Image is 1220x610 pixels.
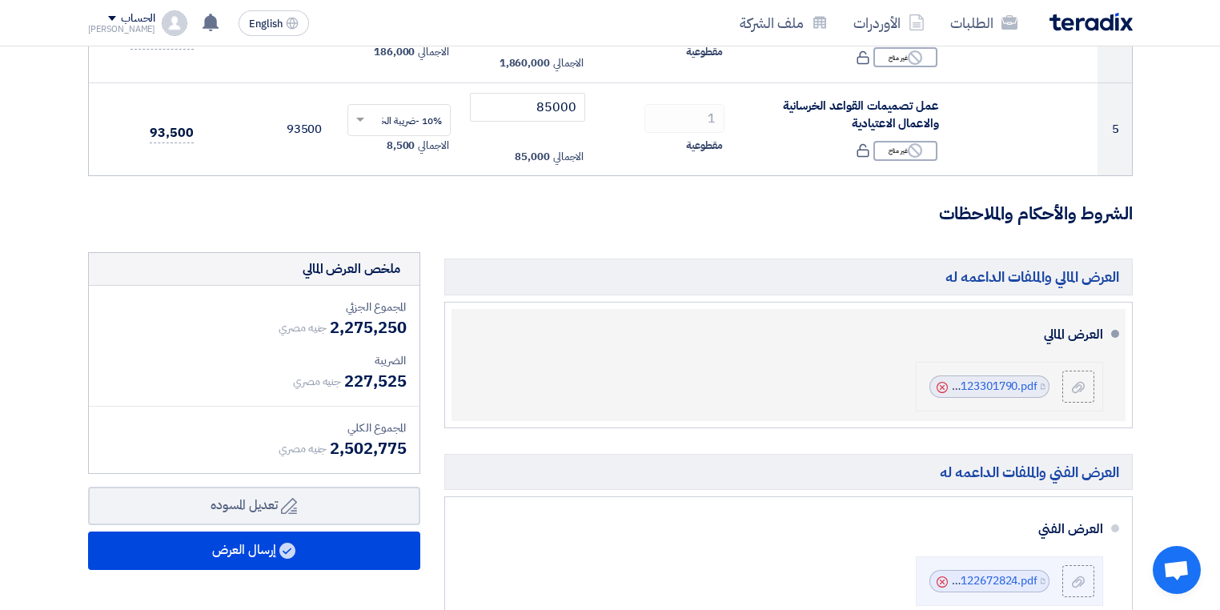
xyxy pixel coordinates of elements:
img: profile_test.png [162,10,187,36]
span: 186,000 [374,44,415,60]
span: الاجمالي [553,55,584,71]
span: الاجمالي [418,44,448,60]
span: 85,000 [515,149,549,165]
td: 5 [1098,82,1132,175]
div: غير متاح [873,141,937,161]
div: المجموع الجزئي [102,299,407,315]
span: جنيه مصري [293,373,341,390]
h3: الشروط والأحكام والملاحظات [88,202,1133,227]
h5: العرض المالي والملفات الداعمه له [444,259,1133,295]
div: [PERSON_NAME] [88,25,156,34]
div: الضريبة [102,352,407,369]
span: الاجمالي [418,138,448,154]
ng-select: VAT [347,104,451,136]
td: 93500 [207,82,335,175]
span: 2,275,250 [330,315,406,339]
span: عمل تصميمات القواعد الخرسانية والاعمال الاعتيادية [783,97,939,133]
button: إرسال العرض [88,532,420,570]
a: الأوردرات [841,4,937,42]
span: مقطوعية [686,138,723,154]
span: جنيه مصري [279,440,327,457]
div: العرض المالي [477,315,1103,354]
span: 8,500 [387,138,415,154]
span: مقطوعية [686,44,723,60]
div: الحساب [121,12,155,26]
div: المجموع الكلي [102,419,407,436]
h5: العرض الفني والملفات الداعمه له [444,454,1133,490]
a: Open chat [1153,546,1201,594]
a: ملف الشركة [727,4,841,42]
span: جنيه مصري [279,319,327,336]
span: 1,860,000 [500,55,550,71]
span: 227,525 [344,369,406,393]
button: English [239,10,309,36]
a: الطلبات [937,4,1030,42]
span: الاجمالي [553,149,584,165]
input: RFQ_STEP1.ITEMS.2.AMOUNT_TITLE [644,104,724,133]
span: 2,502,775 [330,436,406,460]
input: أدخل سعر الوحدة [470,93,586,122]
div: ملخص العرض المالي [303,259,400,279]
span: 93,500 [150,123,193,143]
button: تعديل المسوده [88,487,420,525]
div: غير متاح [873,47,937,67]
span: English [249,18,283,30]
img: Teradix logo [1049,13,1133,31]
div: العرض الفني [477,510,1103,548]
